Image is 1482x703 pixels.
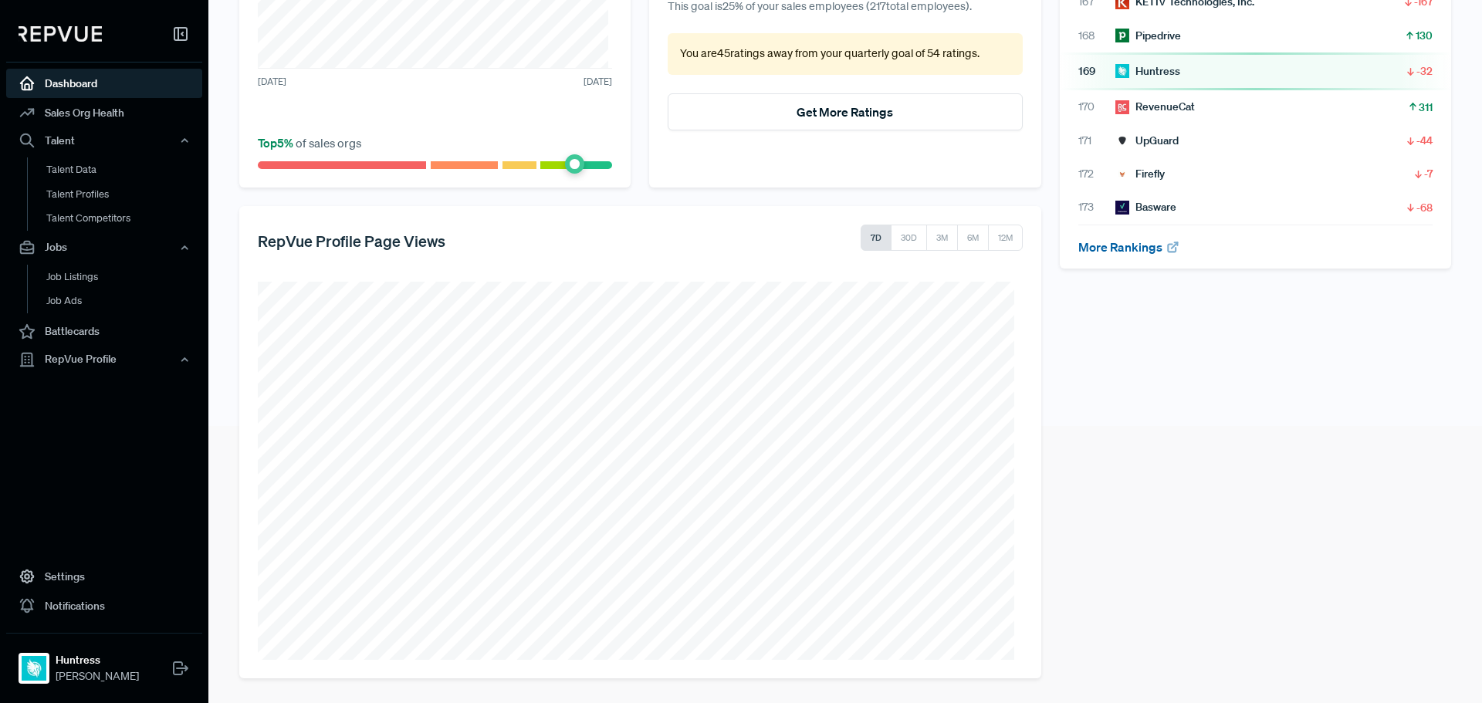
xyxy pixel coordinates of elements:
a: Job Ads [27,289,223,313]
img: Huntress [1115,64,1129,78]
img: RevenueCat [1115,100,1129,114]
div: UpGuard [1115,133,1179,149]
div: RevenueCat [1115,99,1195,115]
span: 171 [1078,133,1115,149]
span: -44 [1416,133,1433,148]
span: 173 [1078,199,1115,215]
button: 12M [988,225,1023,251]
a: Talent Data [27,157,223,182]
h5: RepVue Profile Page Views [258,232,445,250]
img: UpGuard [1115,134,1129,147]
span: -7 [1424,166,1433,181]
a: Settings [6,562,202,591]
a: Sales Org Health [6,98,202,127]
span: [DATE] [258,75,286,89]
a: Talent Competitors [27,206,223,231]
div: Huntress [1115,63,1180,79]
span: 172 [1078,166,1115,182]
a: More Rankings [1078,239,1180,255]
div: Basware [1115,199,1176,215]
img: Pipedrive [1115,29,1129,42]
button: 6M [957,225,989,251]
a: Talent Profiles [27,181,223,206]
span: 311 [1419,100,1433,115]
span: 169 [1078,63,1115,79]
a: HuntressHuntress[PERSON_NAME] [6,633,202,691]
button: Talent [6,127,202,154]
img: Huntress [22,656,46,681]
button: 30D [891,225,927,251]
button: RepVue Profile [6,346,202,372]
div: Pipedrive [1115,28,1181,44]
button: 3M [926,225,958,251]
strong: Huntress [56,652,139,668]
span: -32 [1416,63,1433,79]
span: [PERSON_NAME] [56,668,139,684]
img: Firefly [1115,167,1129,181]
p: You are 45 ratings away from your quarterly goal of 54 ratings . [680,46,1010,63]
span: 170 [1078,99,1115,115]
a: Dashboard [6,69,202,98]
span: of sales orgs [258,135,361,150]
span: [DATE] [584,75,612,89]
div: Firefly [1115,166,1165,182]
a: Job Listings [27,264,223,289]
img: RepVue [19,26,102,42]
a: Notifications [6,591,202,620]
button: Jobs [6,234,202,260]
span: 168 [1078,28,1115,44]
button: Get More Ratings [668,93,1022,130]
span: -68 [1416,200,1433,215]
span: Top 5 % [258,135,296,150]
img: Basware [1115,201,1129,215]
a: Battlecards [6,316,202,346]
span: 130 [1416,28,1433,43]
button: 7D [861,225,892,251]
